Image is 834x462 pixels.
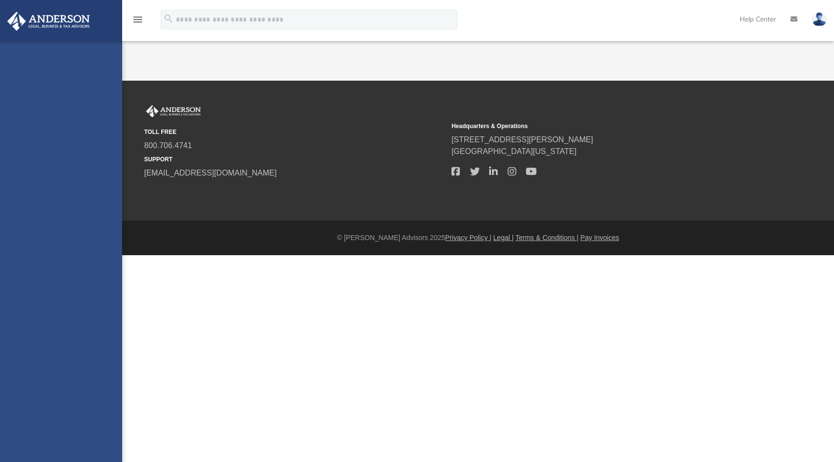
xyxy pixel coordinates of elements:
img: Anderson Advisors Platinum Portal [144,105,203,118]
a: [GEOGRAPHIC_DATA][US_STATE] [451,147,577,155]
small: Headquarters & Operations [451,122,752,131]
i: search [163,13,174,24]
a: 800.706.4741 [144,141,192,150]
a: Legal | [493,234,514,242]
i: menu [132,14,144,25]
a: menu [132,19,144,25]
a: Privacy Policy | [445,234,492,242]
div: © [PERSON_NAME] Advisors 2025 [122,233,834,243]
a: [EMAIL_ADDRESS][DOMAIN_NAME] [144,169,277,177]
a: Terms & Conditions | [515,234,578,242]
img: User Pic [812,12,827,26]
img: Anderson Advisors Platinum Portal [4,12,93,31]
a: [STREET_ADDRESS][PERSON_NAME] [451,135,593,144]
a: Pay Invoices [580,234,619,242]
small: TOLL FREE [144,128,445,136]
small: SUPPORT [144,155,445,164]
